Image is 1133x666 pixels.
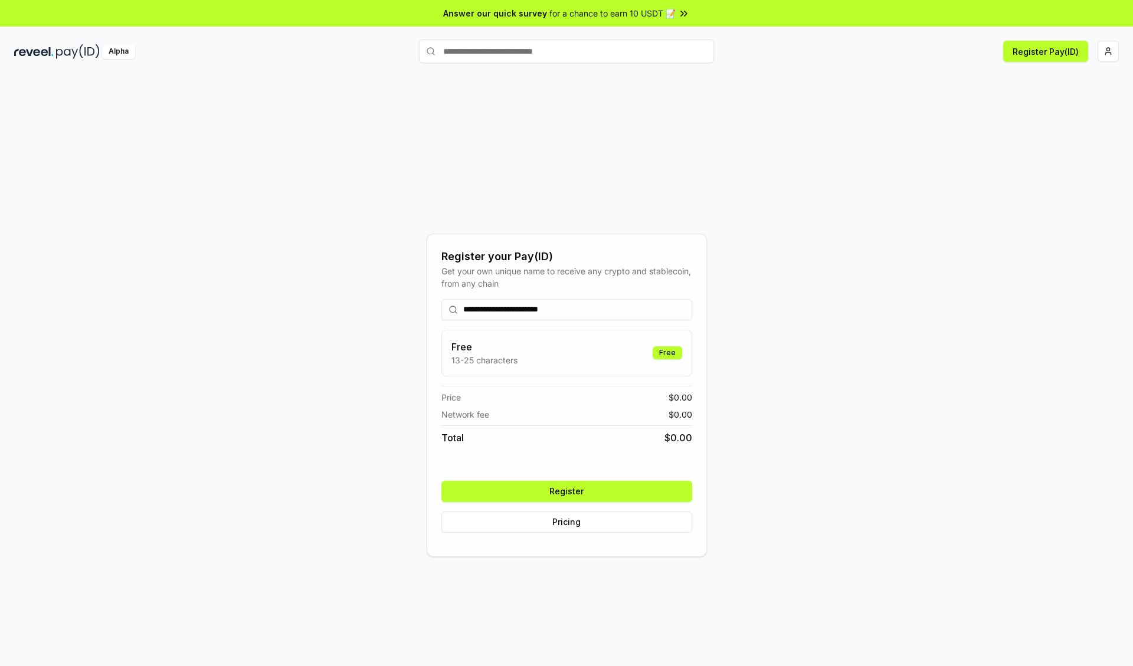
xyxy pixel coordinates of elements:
[102,44,135,59] div: Alpha
[441,511,692,533] button: Pricing
[549,7,676,19] span: for a chance to earn 10 USDT 📝
[441,391,461,403] span: Price
[443,7,547,19] span: Answer our quick survey
[664,431,692,445] span: $ 0.00
[441,408,489,421] span: Network fee
[451,340,518,354] h3: Free
[669,391,692,403] span: $ 0.00
[441,481,692,502] button: Register
[1003,41,1088,62] button: Register Pay(ID)
[669,408,692,421] span: $ 0.00
[441,248,692,265] div: Register your Pay(ID)
[451,354,518,366] p: 13-25 characters
[14,44,54,59] img: reveel_dark
[653,346,682,359] div: Free
[56,44,100,59] img: pay_id
[441,431,464,445] span: Total
[441,265,692,290] div: Get your own unique name to receive any crypto and stablecoin, from any chain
